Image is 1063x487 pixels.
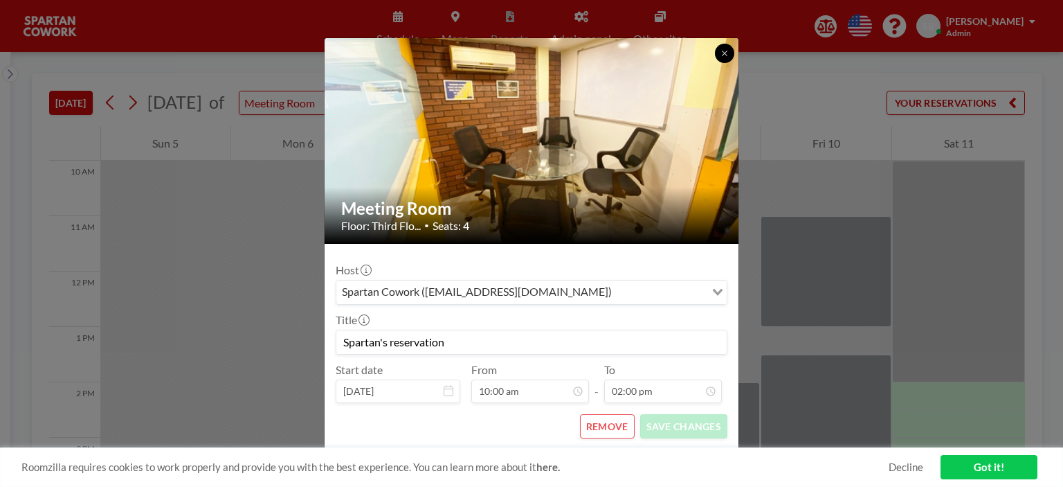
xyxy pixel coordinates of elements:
a: Got it! [941,455,1037,479]
button: SAVE CHANGES [640,414,727,439]
label: Start date [336,363,383,377]
a: Decline [889,461,923,474]
span: • [424,220,429,231]
button: REMOVE [580,414,635,439]
span: - [594,368,599,398]
span: Seats: 4 [433,219,469,233]
label: Host [336,263,370,277]
h2: Meeting Room [341,198,723,219]
span: Spartan Cowork ([EMAIL_ADDRESS][DOMAIN_NAME]) [339,283,615,301]
input: Search for option [616,283,704,301]
label: To [604,363,615,377]
span: Roomzilla requires cookies to work properly and provide you with the best experience. You can lea... [21,461,889,474]
input: (No title) [336,330,727,354]
div: Search for option [336,281,727,304]
a: here. [536,461,560,473]
label: From [471,363,497,377]
label: Title [336,313,368,327]
span: Floor: Third Flo... [341,219,421,233]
